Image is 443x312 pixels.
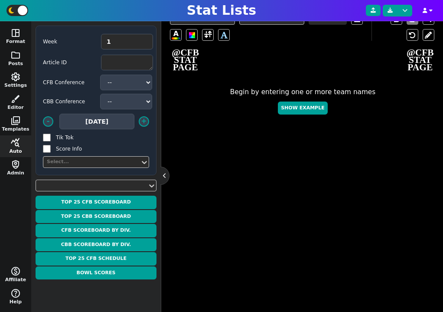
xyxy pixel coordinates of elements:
span: redo [407,14,417,24]
span: photo_library [10,115,21,126]
span: @CFB STAT PAGE [407,49,434,71]
button: Top 25 CBB Scoreboard [36,210,156,223]
button: Top 25 CFB Schedule [36,252,156,266]
span: shield_person [10,159,21,170]
label: CFB Conference [43,79,95,86]
span: help [10,288,21,299]
button: CBB Scoreboard By Div. [36,238,156,252]
span: undo [391,14,401,24]
button: redo [407,13,418,25]
label: CBB Conference [43,98,95,105]
span: settings [10,72,21,82]
span: query_stats [10,138,21,148]
label: Score Info [56,145,108,153]
button: + [139,116,149,127]
label: Tik Tok [56,134,108,141]
span: @CFB STAT PAGE [172,49,199,71]
h1: Stat Lists [187,3,256,18]
span: brush [10,94,21,104]
button: CFB Scoreboard By Div. [36,224,156,237]
label: Article ID [43,59,95,66]
span: space_dashboard [10,28,21,38]
span: A [221,28,228,42]
button: Show Example [278,102,327,115]
button: Top 25 CFB Scoreboard [36,196,156,209]
label: Week [43,38,95,46]
button: - [43,116,53,127]
span: monetization_on [10,266,21,276]
button: Bowl Scores [36,266,156,280]
button: undo [391,13,402,25]
div: Begin by entering one or more team names [170,87,435,119]
div: Select... [47,158,137,166]
span: folder [10,50,21,60]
